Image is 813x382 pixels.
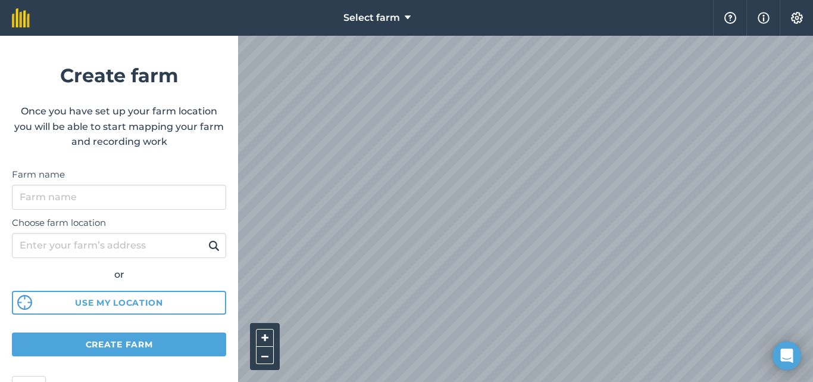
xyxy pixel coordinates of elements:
label: Farm name [12,167,226,182]
button: – [256,347,274,364]
input: Enter your farm’s address [12,233,226,258]
img: svg+xml;base64,PHN2ZyB4bWxucz0iaHR0cDovL3d3dy53My5vcmcvMjAwMC9zdmciIHdpZHRoPSIxOSIgaGVpZ2h0PSIyNC... [208,238,220,253]
img: A question mark icon [723,12,737,24]
label: Choose farm location [12,216,226,230]
div: or [12,267,226,282]
button: Create farm [12,333,226,356]
button: + [256,329,274,347]
input: Farm name [12,185,226,210]
button: Use my location [12,291,226,315]
img: A cog icon [790,12,804,24]
img: fieldmargin Logo [12,8,30,27]
div: Open Intercom Messenger [773,341,801,370]
h1: Create farm [12,60,226,91]
span: Select farm [343,11,400,25]
img: svg+xml;base64,PHN2ZyB4bWxucz0iaHR0cDovL3d3dy53My5vcmcvMjAwMC9zdmciIHdpZHRoPSIxNyIgaGVpZ2h0PSIxNy... [758,11,770,25]
img: svg%3e [17,295,32,310]
p: Once you have set up your farm location you will be able to start mapping your farm and recording... [12,104,226,150]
